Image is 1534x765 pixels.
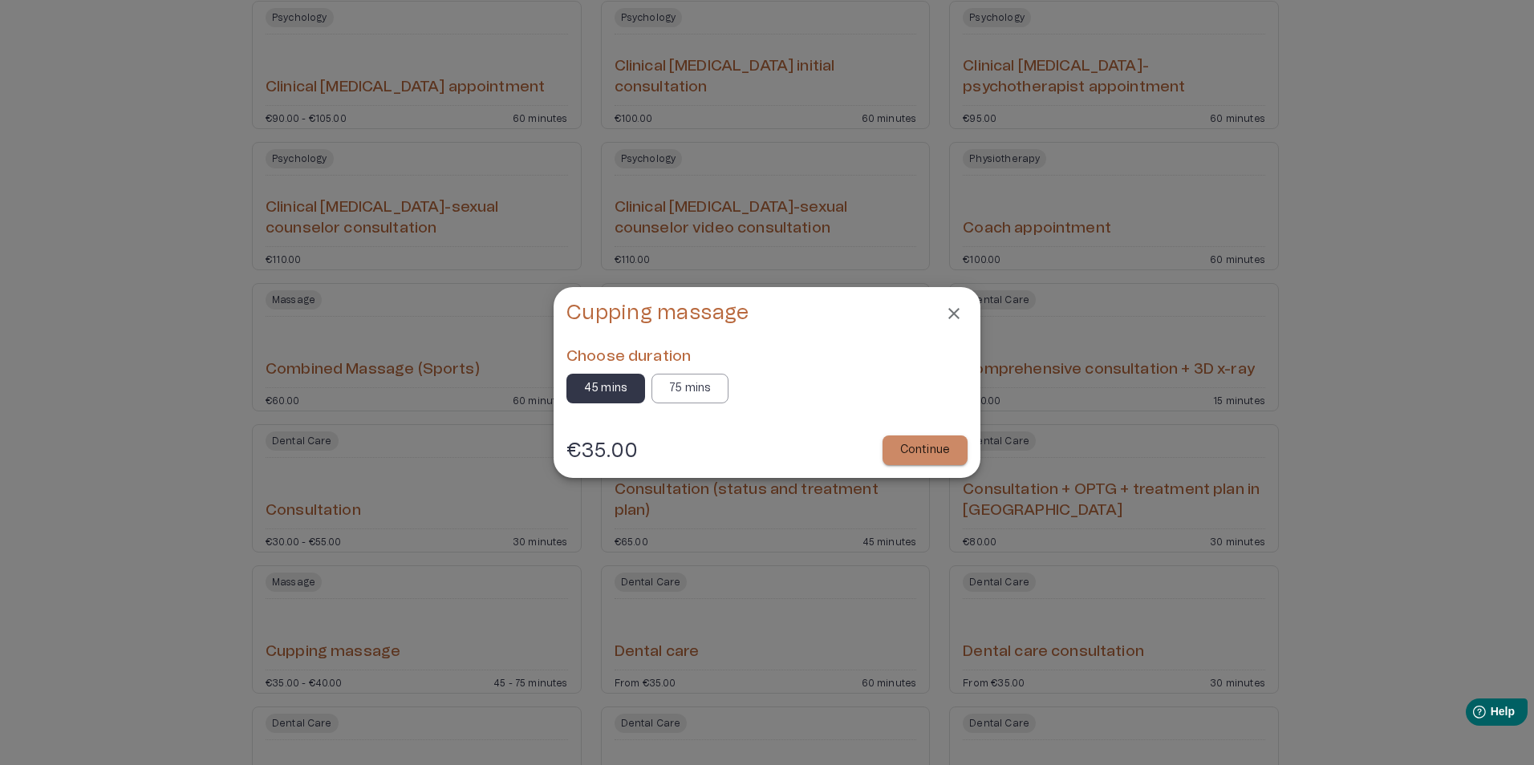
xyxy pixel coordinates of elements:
[566,346,968,368] h6: Choose duration
[566,438,639,463] h4: €35.00
[1409,692,1534,737] iframe: Help widget launcher
[669,380,711,397] p: 75 mins
[883,435,968,465] button: Continue
[566,374,645,403] button: 45 mins
[940,300,968,327] button: Close
[900,442,950,459] p: Continue
[584,380,627,397] p: 45 mins
[566,300,749,326] h4: Cupping massage
[651,374,728,403] button: 75 mins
